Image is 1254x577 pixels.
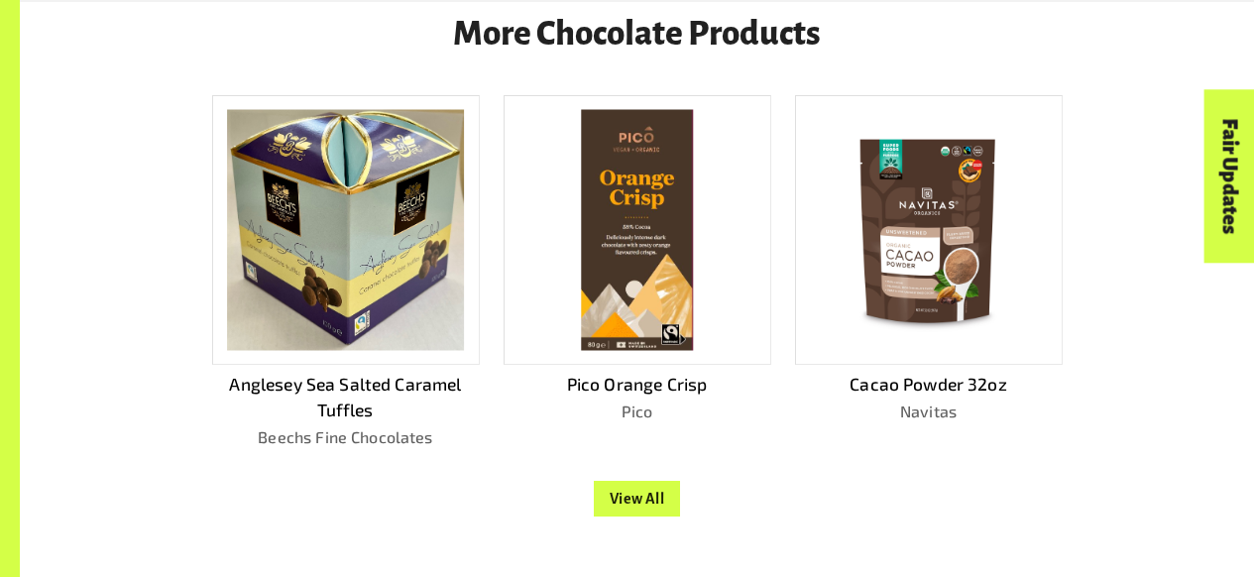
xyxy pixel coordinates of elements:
p: Anglesey Sea Salted Caramel Tuffles [212,372,480,423]
p: Pico Orange Crisp [504,372,771,398]
p: Cacao Powder 32oz [795,372,1063,398]
a: View All [594,487,681,506]
a: Pico Orange CrispPico [504,95,771,424]
p: Pico [504,400,771,423]
button: View All [594,481,681,517]
a: Cacao Powder 32ozNavitas [795,95,1063,424]
p: Beechs Fine Chocolates [212,425,480,449]
p: Navitas [795,400,1063,423]
a: Anglesey Sea Salted Caramel TufflesBeechs Fine Chocolates [212,95,480,450]
h3: More Chocolate Products [66,15,1208,52]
